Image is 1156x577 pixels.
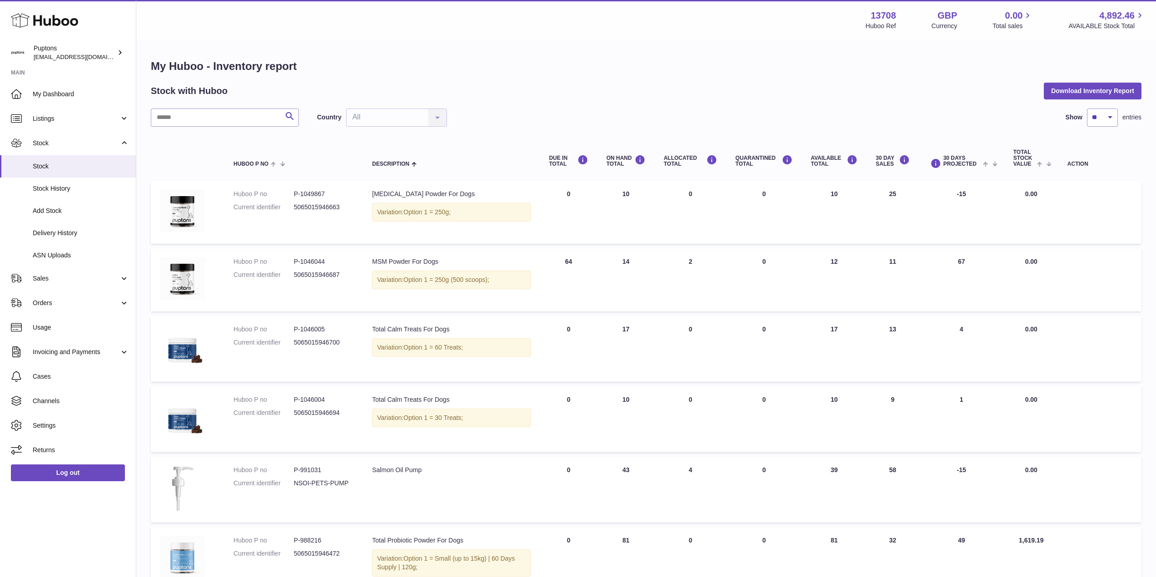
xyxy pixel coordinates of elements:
[802,386,867,452] td: 10
[919,386,1004,452] td: 1
[33,162,129,171] span: Stock
[317,113,342,122] label: Country
[811,155,858,167] div: AVAILABLE Total
[867,457,919,523] td: 58
[876,155,910,167] div: 30 DAY SALES
[403,414,463,421] span: Option 1 = 30 Treats;
[762,396,766,403] span: 0
[33,323,129,332] span: Usage
[540,181,597,244] td: 0
[34,44,115,61] div: Puptons
[403,344,463,351] span: Option 1 = 60 Treats;
[540,248,597,311] td: 64
[372,395,531,404] div: Total Calm Treats For Dogs
[372,549,531,577] div: Variation:
[34,53,134,60] span: [EMAIL_ADDRESS][DOMAIN_NAME]
[919,248,1004,311] td: 67
[233,161,268,167] span: Huboo P no
[233,203,294,212] dt: Current identifier
[33,184,129,193] span: Stock History
[33,348,119,356] span: Invoicing and Payments
[919,457,1004,523] td: -15
[762,258,766,265] span: 0
[932,22,958,30] div: Currency
[655,457,726,523] td: 4
[867,316,919,382] td: 13
[33,114,119,123] span: Listings
[762,466,766,473] span: 0
[233,409,294,417] dt: Current identifier
[1044,83,1141,99] button: Download Inventory Report
[867,386,919,452] td: 9
[992,22,1033,30] span: Total sales
[919,181,1004,244] td: -15
[597,181,655,244] td: 10
[1025,466,1037,473] span: 0.00
[294,271,354,279] dd: 5065015946687
[372,536,531,545] div: Total Probiotic Powder For Dogs
[802,457,867,523] td: 39
[372,466,531,474] div: Salmon Oil Pump
[160,395,205,441] img: product image
[762,325,766,333] span: 0
[802,248,867,311] td: 12
[1013,149,1035,168] span: Total stock value
[160,190,205,232] img: product image
[866,22,896,30] div: Huboo Ref
[372,325,531,334] div: Total Calm Treats For Dogs
[867,181,919,244] td: 25
[33,139,119,148] span: Stock
[377,555,515,571] span: Option 1 = Small (up to 15kg) | 60 Days Supply | 120g;
[1019,537,1044,544] span: 1,619.19
[233,536,294,545] dt: Huboo P no
[655,248,726,311] td: 2
[540,316,597,382] td: 0
[403,208,451,216] span: Option 1 = 250g;
[655,386,726,452] td: 0
[871,10,896,22] strong: 13708
[1099,10,1135,22] span: 4,892.46
[549,155,588,167] div: DUE IN TOTAL
[1025,396,1037,403] span: 0.00
[1068,10,1145,30] a: 4,892.46 AVAILABLE Stock Total
[294,203,354,212] dd: 5065015946663
[160,466,205,511] img: product image
[1005,10,1023,22] span: 0.00
[597,248,655,311] td: 14
[403,276,489,283] span: Option 1 = 250g (500 scoops);
[294,466,354,474] dd: P-991031
[938,10,957,22] strong: GBP
[372,190,531,198] div: [MEDICAL_DATA] Powder For Dogs
[655,316,726,382] td: 0
[372,271,531,289] div: Variation:
[372,409,531,427] div: Variation:
[33,207,129,215] span: Add Stock
[233,338,294,347] dt: Current identifier
[372,257,531,266] div: MSM Powder For Dogs
[372,161,409,167] span: Description
[1025,258,1037,265] span: 0.00
[151,59,1141,74] h1: My Huboo - Inventory report
[33,251,129,260] span: ASN Uploads
[233,190,294,198] dt: Huboo P no
[372,203,531,222] div: Variation:
[802,181,867,244] td: 10
[1025,190,1037,197] span: 0.00
[11,464,125,481] a: Log out
[372,338,531,357] div: Variation:
[151,85,228,97] h2: Stock with Huboo
[160,325,205,370] img: product image
[597,316,655,382] td: 17
[33,397,129,405] span: Channels
[762,537,766,544] span: 0
[33,229,129,237] span: Delivery History
[294,549,354,558] dd: 5065015946472
[233,271,294,279] dt: Current identifier
[33,299,119,307] span: Orders
[294,257,354,266] dd: P-1046044
[919,316,1004,382] td: 4
[294,338,354,347] dd: 5065015946700
[33,274,119,283] span: Sales
[1067,161,1132,167] div: Action
[664,155,717,167] div: ALLOCATED Total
